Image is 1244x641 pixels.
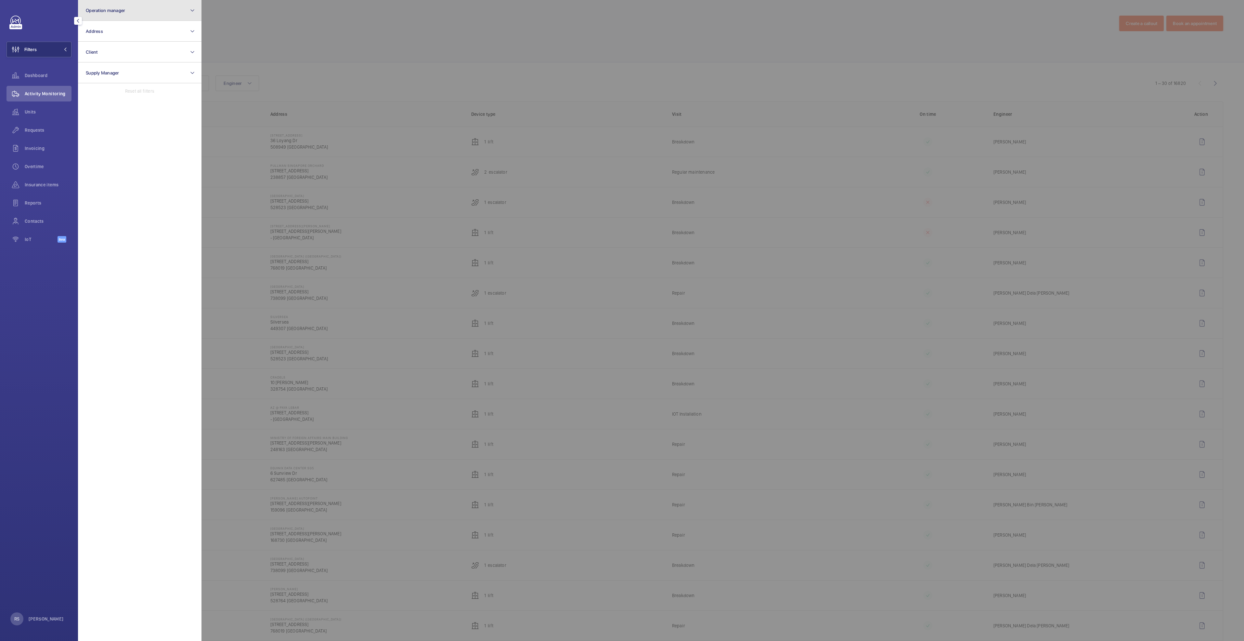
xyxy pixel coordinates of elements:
[29,616,64,622] p: [PERSON_NAME]
[25,90,71,97] span: Activity Monitoring
[25,145,71,152] span: Invoicing
[25,72,71,79] span: Dashboard
[25,236,58,243] span: IoT
[25,218,71,224] span: Contacts
[24,46,37,53] span: Filters
[25,163,71,170] span: Overtime
[25,127,71,133] span: Requests
[25,200,71,206] span: Reports
[25,181,71,188] span: Insurance items
[14,616,19,622] p: RS
[25,109,71,115] span: Units
[6,42,71,57] button: Filters
[58,236,66,243] span: Beta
